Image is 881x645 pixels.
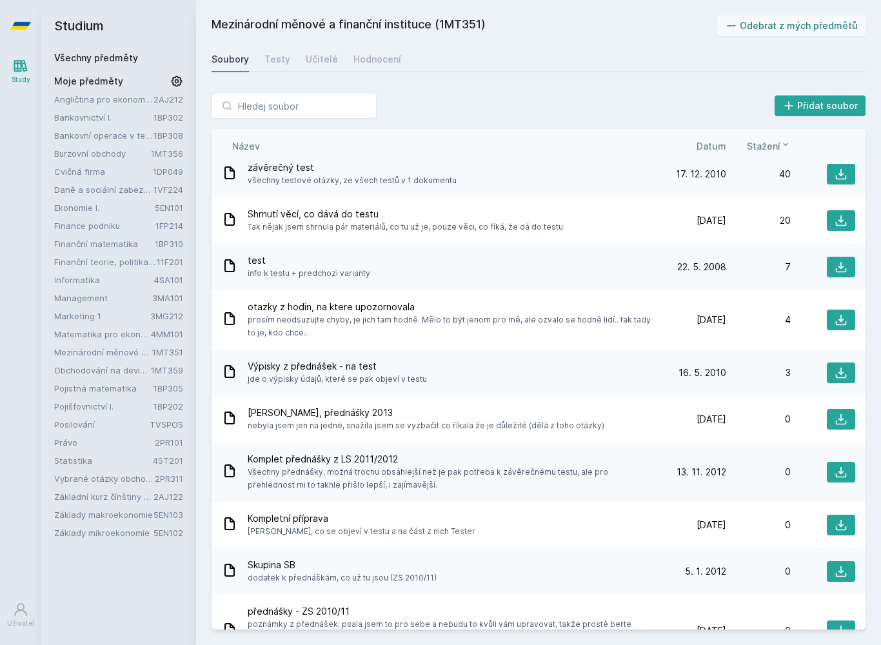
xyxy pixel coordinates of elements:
a: 3MA101 [152,293,183,303]
h2: Mezinárodní měnové a finanční instituce (1MT351) [212,15,717,36]
a: 1MT351 [152,347,183,357]
div: Uživatel [7,619,34,628]
span: nebyla jsem jen na jedné, snažila jsem se vyzbačit co říkala že je důležité (dělá z toho otázky) [248,419,604,432]
a: Učitelé [306,46,338,72]
a: 1MT359 [151,365,183,375]
span: přednášky - ZS 2010/11 [248,605,657,618]
a: Základní kurz čínštiny B (A1) [54,490,153,503]
a: Marketing 1 [54,310,150,322]
div: Soubory [212,53,249,66]
span: Název [232,139,260,153]
span: 5. 1. 2012 [685,565,726,578]
span: Stažení [747,139,780,153]
div: 7 [726,261,791,273]
span: 22. 5. 2008 [677,261,726,273]
a: 11F201 [157,257,183,267]
button: Stažení [747,139,791,153]
span: Shrnutí věcí, co dává do testu [248,208,563,221]
div: 20 [726,214,791,227]
span: [DATE] [697,413,726,426]
span: otazky z hodin, na ktere upozornovala [248,301,657,313]
div: 0 [726,565,791,578]
a: 4ST201 [153,455,183,466]
a: TVSPOS [150,419,183,430]
a: Bankovní operace v teorii a praxi [54,129,153,142]
button: Přidat soubor [775,95,866,116]
a: Informatika [54,273,154,286]
a: Finanční matematika [54,237,155,250]
a: 1DP049 [153,166,183,177]
a: Základy makroekonomie [54,508,153,521]
span: Moje předměty [54,75,123,88]
button: Odebrat z mých předmětů [717,15,866,36]
span: 17. 12. 2010 [676,168,726,181]
a: Management [54,292,152,304]
a: Ekonomie I. [54,201,155,214]
span: [PERSON_NAME], přednášky 2013 [248,406,604,419]
a: Finanční teorie, politika a instituce [54,255,157,268]
span: [DATE] [697,313,726,326]
a: Obchodování na devizovém trhu [54,364,151,377]
a: 1FP214 [155,221,183,231]
a: 5EN101 [155,203,183,213]
span: info k testu + predchozi varianty [248,267,370,280]
div: 0 [726,413,791,426]
div: 40 [726,168,791,181]
div: 0 [726,466,791,479]
a: 2PR311 [155,473,183,484]
a: 3MG212 [150,311,183,321]
a: 1BP310 [155,239,183,249]
button: Datum [697,139,726,153]
a: Pojistná matematika [54,382,153,395]
a: Mezinárodní měnové a finanční instituce [54,346,152,359]
span: [DATE] [697,624,726,637]
a: Uživatel [3,595,39,635]
a: Angličtina pro ekonomická studia 2 (B2/C1) [54,93,153,106]
a: 4MM101 [151,329,183,339]
span: všechny testové otázky, ze všech testů v 1 dokumentu [248,174,457,187]
span: 13. 11. 2012 [677,466,726,479]
a: Hodnocení [353,46,401,72]
div: 0 [726,519,791,531]
span: jde o výpisky údajů, které se pak objeví v testu [248,373,427,386]
div: 4 [726,313,791,326]
span: [PERSON_NAME], co se objeví v testu a na část z nich Tester [248,525,475,538]
div: Učitelé [306,53,338,66]
span: závěrečný test [248,161,457,174]
a: Všechny předměty [54,52,138,63]
a: Finance podniku [54,219,155,232]
a: Soubory [212,46,249,72]
div: Study [12,75,30,84]
a: Matematika pro ekonomy [54,328,151,341]
a: 2AJ122 [153,491,183,502]
a: 1BP202 [153,401,183,412]
a: Základy mikroekonomie [54,526,153,539]
span: dodatek k přednáškám, co už tu jsou (ZS 2010/11) [248,571,437,584]
div: 0 [726,624,791,637]
a: 1VF224 [153,184,183,195]
div: Testy [264,53,290,66]
span: Komplet přednášky z LS 2011/2012 [248,453,657,466]
a: 1BP308 [153,130,183,141]
span: 16. 5. 2010 [678,366,726,379]
div: Hodnocení [353,53,401,66]
a: 4SA101 [154,275,183,285]
span: Tak nějak jsem shrnula pár materiálů, co tu už je, pouze věci, co říká, že dá do testu [248,221,563,233]
a: Daně a sociální zabezpečení [54,183,153,196]
a: Posilování [54,418,150,431]
input: Hledej soubor [212,93,377,119]
span: Kompletní příprava [248,512,475,525]
a: 5EN102 [153,528,183,538]
a: Cvičná firma [54,165,153,178]
a: Pojišťovnictví I. [54,400,153,413]
a: 1BP305 [153,383,183,393]
span: Výpisky z přednášek - na test [248,360,427,373]
a: Bankovnictví I. [54,111,153,124]
a: Vybrané otázky obchodního práva [54,472,155,485]
div: 3 [726,366,791,379]
a: Právo [54,436,155,449]
a: Burzovní obchody [54,147,151,160]
span: [DATE] [697,214,726,227]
